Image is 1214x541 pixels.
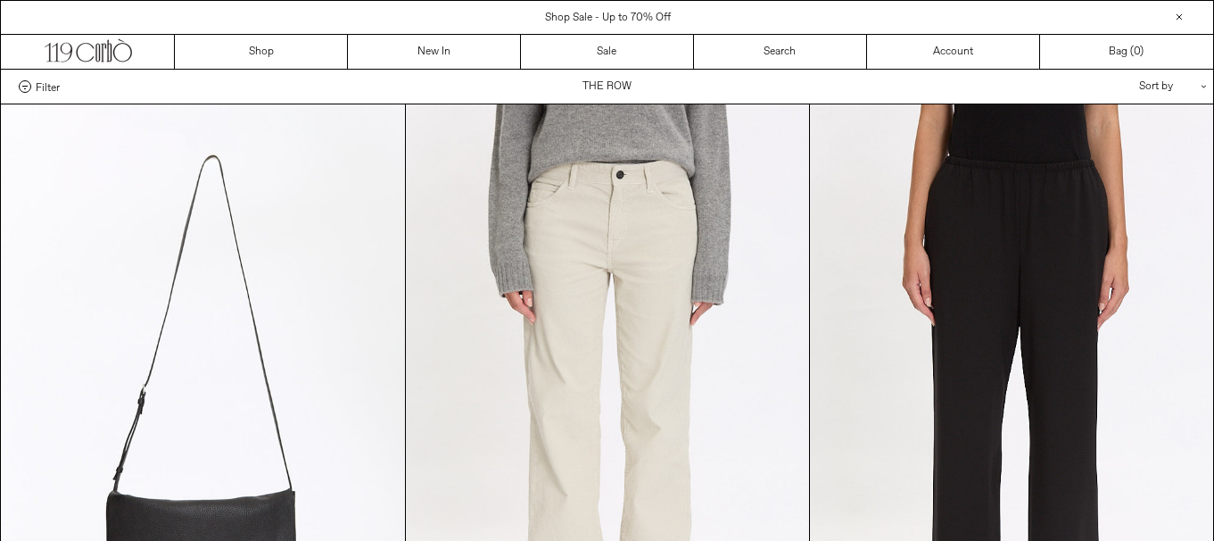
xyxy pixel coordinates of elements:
a: Shop Sale - Up to 70% Off [545,11,671,25]
span: ) [1134,44,1144,60]
a: Shop [175,35,348,69]
div: Sort by [1035,70,1195,104]
a: Bag () [1040,35,1213,69]
a: Sale [521,35,694,69]
a: Search [694,35,867,69]
a: New In [348,35,521,69]
span: 0 [1134,45,1140,59]
span: Filter [36,80,60,93]
a: Account [867,35,1040,69]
